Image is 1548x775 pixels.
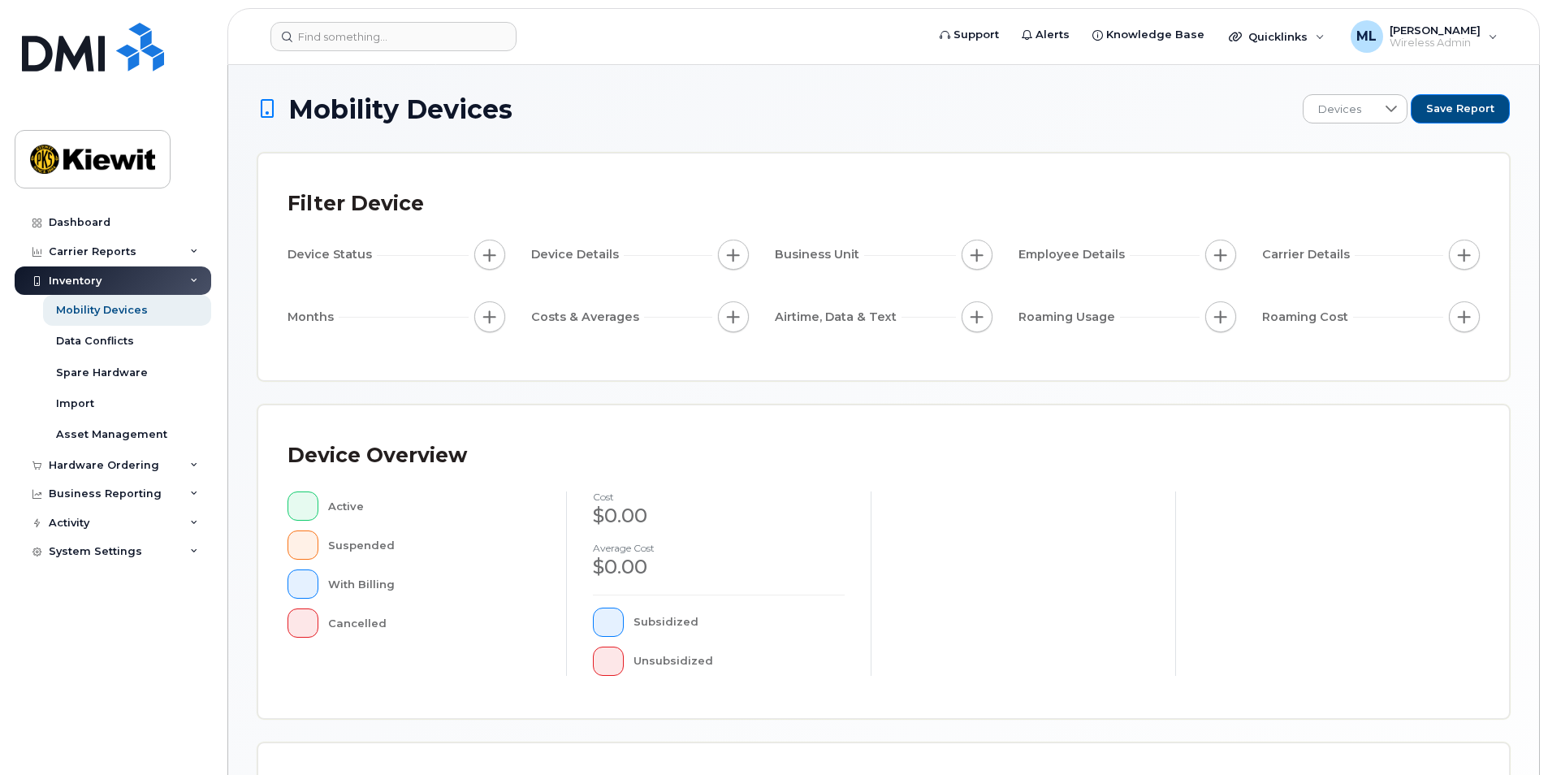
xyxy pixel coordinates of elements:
[633,608,845,637] div: Subsidized
[593,553,845,581] div: $0.00
[288,309,339,326] span: Months
[1018,246,1130,263] span: Employee Details
[1018,309,1120,326] span: Roaming Usage
[288,95,512,123] span: Mobility Devices
[288,435,467,477] div: Device Overview
[531,309,644,326] span: Costs & Averages
[288,246,377,263] span: Device Status
[328,491,541,521] div: Active
[328,608,541,638] div: Cancelled
[1411,94,1510,123] button: Save Report
[1304,95,1376,124] span: Devices
[1262,246,1355,263] span: Carrier Details
[775,246,864,263] span: Business Unit
[775,309,902,326] span: Airtime, Data & Text
[328,569,541,599] div: With Billing
[593,502,845,530] div: $0.00
[288,183,424,225] div: Filter Device
[593,491,845,502] h4: cost
[531,246,624,263] span: Device Details
[593,543,845,553] h4: Average cost
[1262,309,1353,326] span: Roaming Cost
[1426,102,1494,116] span: Save Report
[633,647,845,676] div: Unsubsidized
[328,530,541,560] div: Suspended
